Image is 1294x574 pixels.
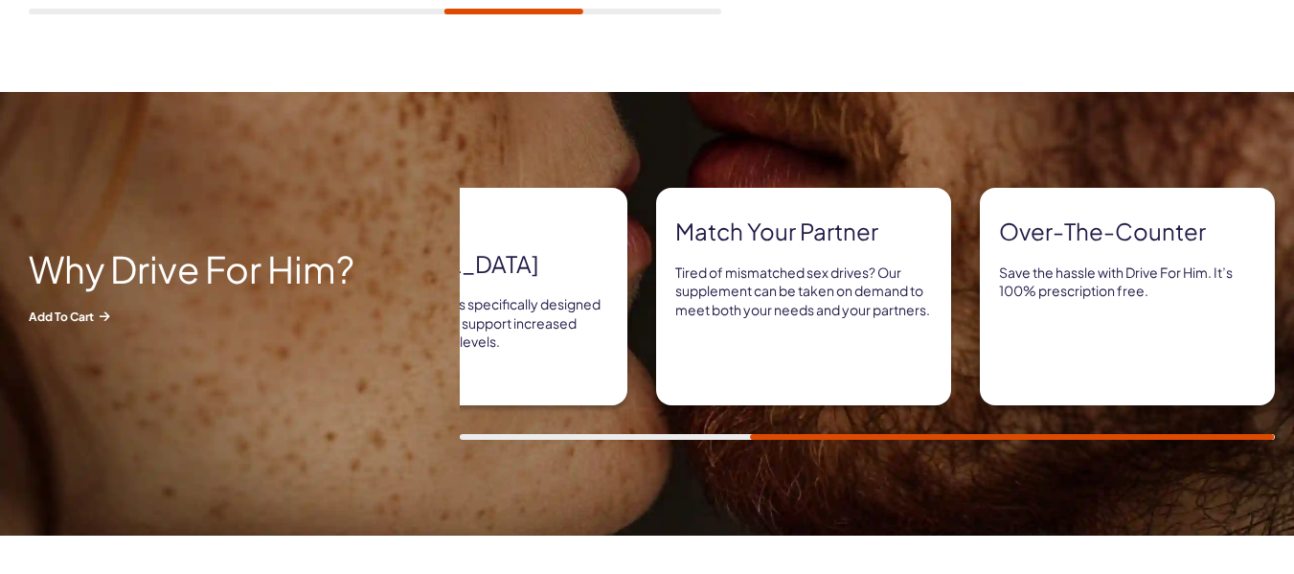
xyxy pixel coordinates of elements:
[352,216,608,280] strong: Increase [MEDICAL_DATA]
[999,264,1256,301] p: Save the hassle with Drive For Him. It’s 100% prescription free.
[29,309,374,325] span: Add to Cart
[29,249,374,289] h2: Why Drive For Him?
[675,264,932,320] p: Tired of mismatched sex drives? Our supplement can be taken on demand to meet both your needs and...
[675,216,932,248] strong: Match your partner
[352,295,608,352] p: This supplement is specifically designed with Testofen® to support increased [MEDICAL_DATA] levels.
[999,216,1256,248] strong: Over-the-counter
